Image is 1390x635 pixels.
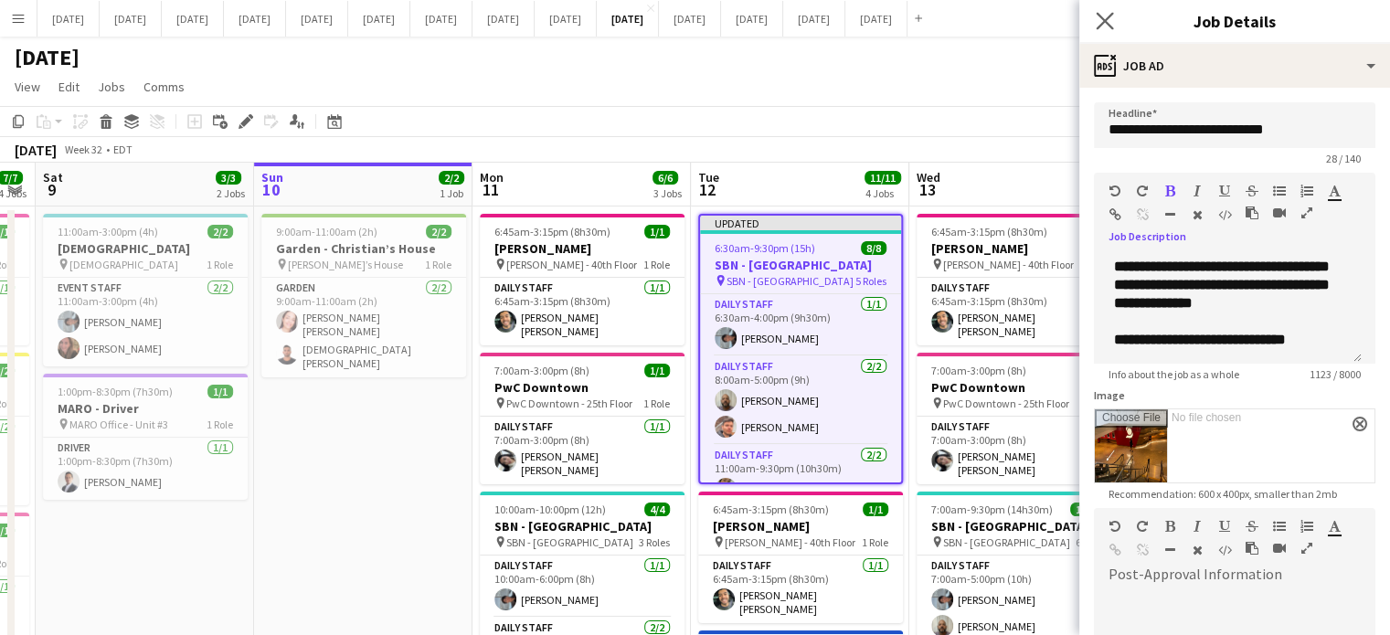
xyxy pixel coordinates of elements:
button: Text Color [1328,519,1341,534]
span: 28 / 140 [1311,152,1375,165]
app-card-role: Daily Staff2/211:00am-9:30pm (10h30m)[PERSON_NAME] [700,445,901,534]
span: 12 [695,179,719,200]
span: 1 Role [425,258,451,271]
app-card-role: Daily Staff1/17:00am-3:00pm (8h)[PERSON_NAME] [PERSON_NAME] [917,417,1121,484]
button: Paste as plain text [1246,206,1258,220]
h3: SBN - [GEOGRAPHIC_DATA] [480,518,684,534]
span: Wed [917,169,940,185]
span: 7:00am-3:00pm (8h) [494,364,589,377]
h3: Garden - Christian’s House [261,240,466,257]
button: Fullscreen [1300,541,1313,556]
span: 1 Role [643,397,670,410]
span: 11/11 [865,171,901,185]
h1: [DATE] [15,44,80,71]
button: Clear Formatting [1191,543,1204,557]
app-card-role: Driver1/11:00pm-8:30pm (7h30m)[PERSON_NAME] [43,438,248,500]
button: [DATE] [659,1,721,37]
a: Jobs [90,75,133,99]
button: [DATE] [162,1,224,37]
div: 11:00am-3:00pm (4h)2/2[DEMOGRAPHIC_DATA] [DEMOGRAPHIC_DATA]1 RoleEvent Staff2/211:00am-3:00pm (4h... [43,214,248,366]
button: Redo [1136,184,1149,198]
app-card-role: Daily Staff1/16:45am-3:15pm (8h30m)[PERSON_NAME] [PERSON_NAME] [917,278,1121,345]
span: 9:00am-11:00am (2h) [276,225,377,238]
span: Tue [698,169,719,185]
span: Comms [143,79,185,95]
div: EDT [113,143,133,156]
button: Underline [1218,519,1231,534]
span: 1 Role [862,535,888,549]
div: 4 Jobs [865,186,900,200]
button: [DATE] [348,1,410,37]
span: Info about the job as a whole [1094,367,1254,381]
span: Mon [480,169,504,185]
span: MARO Office - Unit #3 [69,418,168,431]
app-job-card: 6:45am-3:15pm (8h30m)1/1[PERSON_NAME] [PERSON_NAME] - 40th Floor1 RoleDaily Staff1/16:45am-3:15pm... [698,492,903,623]
span: Recommendation: 600 x 400px, smaller than 2mb [1094,487,1352,501]
button: Fullscreen [1300,206,1313,220]
span: SBN - [GEOGRAPHIC_DATA] [943,535,1070,549]
span: [DEMOGRAPHIC_DATA] [69,258,178,271]
span: 2/2 [207,225,233,238]
div: 2 Jobs [217,186,245,200]
app-card-role: Daily Staff1/16:45am-3:15pm (8h30m)[PERSON_NAME] [PERSON_NAME] [698,556,903,623]
span: 1 Role [207,258,233,271]
span: 2/2 [426,225,451,238]
button: [DATE] [472,1,535,37]
div: Updated6:30am-9:30pm (15h)8/8SBN - [GEOGRAPHIC_DATA] SBN - [GEOGRAPHIC_DATA]5 RolesDaily Staff1/1... [698,214,903,484]
app-card-role: Daily Staff1/17:00am-3:00pm (8h)[PERSON_NAME] [PERSON_NAME] [480,417,684,484]
span: [PERSON_NAME] - 40th Floor [506,258,637,271]
button: Text Color [1328,184,1341,198]
button: Underline [1218,184,1231,198]
button: Strikethrough [1246,519,1258,534]
button: [DATE] [37,1,100,37]
app-job-card: 6:45am-3:15pm (8h30m)1/1[PERSON_NAME] [PERSON_NAME] - 40th Floor1 RoleDaily Staff1/16:45am-3:15pm... [917,214,1121,345]
span: 1 Role [207,418,233,431]
span: 1 Role [643,258,670,271]
span: SBN - [GEOGRAPHIC_DATA] [506,535,633,549]
span: PwC Downtown - 25th Floor [506,397,632,410]
span: 8/8 [861,241,886,255]
div: 3 Jobs [653,186,682,200]
button: Italic [1191,184,1204,198]
div: 9:00am-11:00am (2h)2/2Garden - Christian’s House [PERSON_NAME]’s House1 RoleGarden2/29:00am-11:00... [261,214,466,377]
a: Edit [51,75,87,99]
app-card-role: Daily Staff1/16:45am-3:15pm (8h30m)[PERSON_NAME] [PERSON_NAME] [480,278,684,345]
button: [DATE] [783,1,845,37]
app-job-card: 6:45am-3:15pm (8h30m)1/1[PERSON_NAME] [PERSON_NAME] - 40th Floor1 RoleDaily Staff1/16:45am-3:15pm... [480,214,684,345]
span: 6:45am-3:15pm (8h30m) [713,503,829,516]
span: 10:00am-10:00pm (12h) [494,503,606,516]
span: 6:45am-3:15pm (8h30m) [494,225,610,238]
span: 13 [914,179,940,200]
app-card-role: Daily Staff1/16:30am-4:00pm (9h30m)[PERSON_NAME] [700,294,901,356]
h3: [PERSON_NAME] [917,240,1121,257]
button: Ordered List [1300,184,1313,198]
button: [DATE] [100,1,162,37]
button: [DATE] [845,1,907,37]
button: HTML Code [1218,543,1231,557]
div: 7:00am-3:00pm (8h)1/1PwC Downtown PwC Downtown - 25th Floor1 RoleDaily Staff1/17:00am-3:00pm (8h)... [917,353,1121,484]
button: [DATE] [597,1,659,37]
button: HTML Code [1218,207,1231,222]
button: Undo [1109,184,1121,198]
app-job-card: 7:00am-3:00pm (8h)1/1PwC Downtown PwC Downtown - 25th Floor1 RoleDaily Staff1/17:00am-3:00pm (8h)... [480,353,684,484]
span: 10 [259,179,283,200]
span: SBN - [GEOGRAPHIC_DATA] [727,274,854,288]
a: Comms [136,75,192,99]
h3: SBN - [GEOGRAPHIC_DATA] [700,257,901,273]
h3: PwC Downtown [917,379,1121,396]
button: Insert Link [1109,207,1121,222]
app-job-card: 1:00pm-8:30pm (7h30m)1/1MARO - Driver MARO Office - Unit #31 RoleDriver1/11:00pm-8:30pm (7h30m)[P... [43,374,248,500]
h3: [DEMOGRAPHIC_DATA] [43,240,248,257]
span: 6:45am-3:15pm (8h30m) [931,225,1047,238]
div: Updated [700,216,901,230]
h3: [PERSON_NAME] [698,518,903,534]
button: Horizontal Line [1163,543,1176,557]
button: [DATE] [286,1,348,37]
button: Ordered List [1300,519,1313,534]
h3: PwC Downtown [480,379,684,396]
span: 6 Roles [1076,535,1107,549]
